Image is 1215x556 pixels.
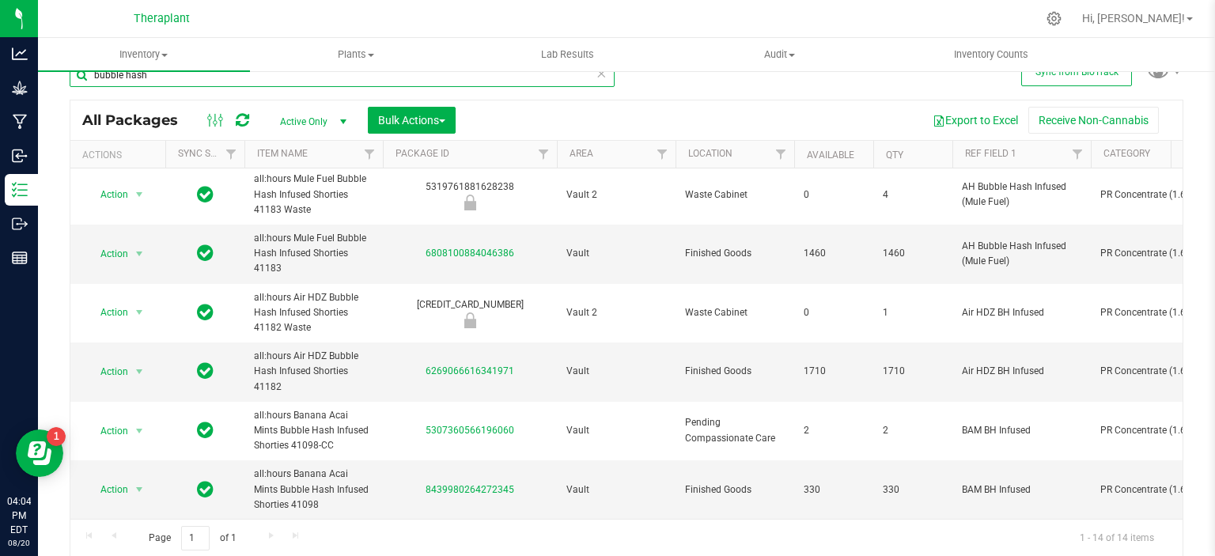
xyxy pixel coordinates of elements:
[962,423,1081,438] span: BAM BH Infused
[520,47,615,62] span: Lab Results
[130,243,150,265] span: select
[250,38,462,71] a: Plants
[254,231,373,277] span: all:hours Mule Fuel Bubble Hash Infused Shorties 41183
[883,364,943,379] span: 1710
[566,305,666,320] span: Vault 2
[685,415,785,445] span: Pending Compassionate Care
[962,239,1081,269] span: AH Bubble Hash Infused (Mule Fuel)
[12,114,28,130] inline-svg: Manufacturing
[1067,526,1167,550] span: 1 - 14 of 14 items
[807,149,854,161] a: Available
[962,180,1081,210] span: AH Bubble Hash Infused (Mule Fuel)
[396,148,449,159] a: Package ID
[570,148,593,159] a: Area
[254,408,373,454] span: all:hours Banana Acai Mints Bubble Hash Infused Shorties 41098-CC
[380,312,559,328] div: Newly Received
[566,246,666,261] span: Vault
[82,149,159,161] div: Actions
[134,12,190,25] span: Theraplant
[82,112,194,129] span: All Packages
[426,248,514,259] a: 6808100884046386
[70,63,615,87] input: Search Package ID, Item Name, SKU, Lot or Part Number...
[86,361,129,383] span: Action
[257,148,308,159] a: Item Name
[12,46,28,62] inline-svg: Analytics
[254,172,373,217] span: all:hours Mule Fuel Bubble Hash Infused Shorties 41183 Waste
[12,216,28,232] inline-svg: Outbound
[685,482,785,497] span: Finished Goods
[962,305,1081,320] span: Air HDZ BH Infused
[130,183,150,206] span: select
[883,305,943,320] span: 1
[962,482,1081,497] span: BAM BH Infused
[197,242,214,264] span: In Sync
[47,427,66,446] iframe: Resource center unread badge
[426,425,514,436] a: 5307360566196060
[674,47,884,62] span: Audit
[1082,12,1185,25] span: Hi, [PERSON_NAME]!
[86,183,129,206] span: Action
[673,38,885,71] a: Audit
[566,364,666,379] span: Vault
[7,537,31,549] p: 08/20
[804,364,864,379] span: 1710
[1035,66,1118,78] span: Sync from BioTrack
[254,290,373,336] span: all:hours Air HDZ Bubble Hash Infused Shorties 41182 Waste
[378,114,445,127] span: Bulk Actions
[130,301,150,323] span: select
[254,349,373,395] span: all:hours Air HDZ Bubble Hash Infused Shorties 41182
[426,365,514,376] a: 6269066616341971
[1044,11,1064,26] div: Manage settings
[368,107,456,134] button: Bulk Actions
[181,526,210,550] input: 1
[7,494,31,537] p: 04:04 PM EDT
[933,47,1050,62] span: Inventory Counts
[883,246,943,261] span: 1460
[426,484,514,495] a: 8439980264272345
[12,182,28,198] inline-svg: Inventory
[768,141,794,168] a: Filter
[135,526,249,550] span: Page of 1
[965,148,1016,159] a: Ref Field 1
[685,187,785,202] span: Waste Cabinet
[38,38,250,71] a: Inventory
[254,467,373,513] span: all:hours Banana Acai Mints Bubble Hash Infused Shorties 41098
[197,301,214,323] span: In Sync
[804,305,864,320] span: 0
[197,419,214,441] span: In Sync
[12,250,28,266] inline-svg: Reports
[1103,148,1150,159] a: Category
[804,482,864,497] span: 330
[1021,58,1132,86] button: Sync from BioTrack
[685,246,785,261] span: Finished Goods
[86,478,129,501] span: Action
[380,297,559,328] div: [CREDIT_CARD_NUMBER]
[178,148,239,159] a: Sync Status
[86,243,129,265] span: Action
[1065,141,1091,168] a: Filter
[685,364,785,379] span: Finished Goods
[596,63,607,84] span: Clear
[883,423,943,438] span: 2
[531,141,557,168] a: Filter
[804,423,864,438] span: 2
[922,107,1028,134] button: Export to Excel
[197,360,214,382] span: In Sync
[685,305,785,320] span: Waste Cabinet
[885,38,1097,71] a: Inventory Counts
[357,141,383,168] a: Filter
[804,246,864,261] span: 1460
[86,420,129,442] span: Action
[883,187,943,202] span: 4
[1028,107,1159,134] button: Receive Non-Cannabis
[38,47,250,62] span: Inventory
[130,420,150,442] span: select
[566,482,666,497] span: Vault
[566,187,666,202] span: Vault 2
[804,187,864,202] span: 0
[649,141,676,168] a: Filter
[688,148,732,159] a: Location
[130,361,150,383] span: select
[883,482,943,497] span: 330
[251,47,461,62] span: Plants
